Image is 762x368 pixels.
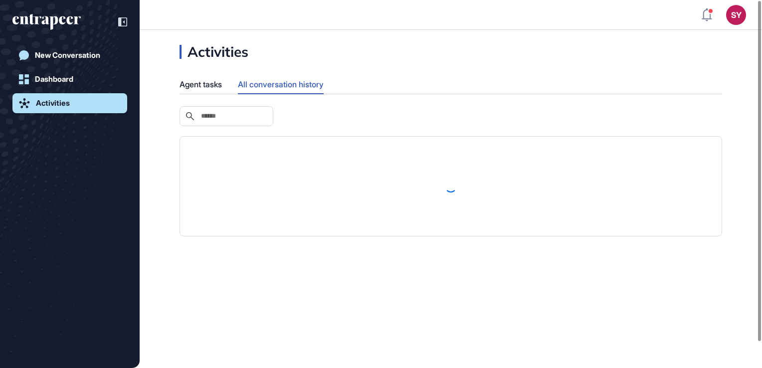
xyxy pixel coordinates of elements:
div: Activities [180,45,248,59]
div: Activities [36,99,70,108]
div: All conversation history [238,75,324,93]
a: Activities [12,93,127,113]
div: Dashboard [35,75,73,84]
a: New Conversation [12,45,127,65]
div: Agent tasks [180,75,222,94]
a: Dashboard [12,69,127,89]
div: entrapeer-logo [12,14,81,30]
button: SY [726,5,746,25]
div: New Conversation [35,51,100,60]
